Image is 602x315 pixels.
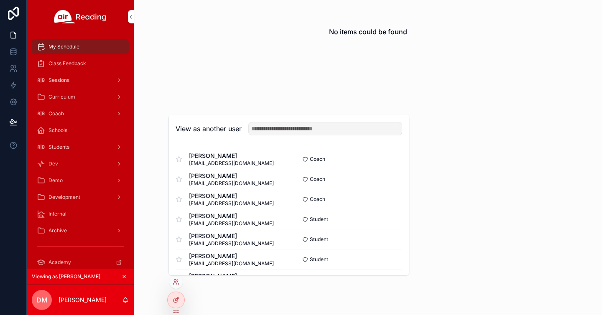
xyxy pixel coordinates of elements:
span: Schools [48,127,67,134]
span: Academy [48,259,71,266]
span: Students [48,144,69,150]
span: Student [310,256,328,263]
span: Dev [48,160,58,167]
span: Coach [310,176,325,183]
a: Dev [32,156,129,171]
a: My Schedule [32,39,129,54]
span: Student [310,216,328,223]
span: [PERSON_NAME] [189,172,274,180]
a: Curriculum [32,89,129,104]
div: scrollable content [27,33,134,269]
a: Class Feedback [32,56,129,71]
span: [EMAIL_ADDRESS][DOMAIN_NAME] [189,260,274,267]
span: Coach [310,156,325,163]
a: Sessions [32,73,129,88]
span: [PERSON_NAME] [189,252,274,260]
span: [EMAIL_ADDRESS][DOMAIN_NAME] [189,180,274,187]
h2: No items could be found [329,27,407,37]
span: Archive [48,227,67,234]
span: [PERSON_NAME] [189,212,274,220]
span: Demo [48,177,63,184]
span: [EMAIL_ADDRESS][DOMAIN_NAME] [189,240,274,247]
span: Sessions [48,77,69,84]
a: Archive [32,223,129,238]
span: DM [36,295,48,305]
span: Class Feedback [48,60,86,67]
span: My Schedule [48,43,79,50]
a: Students [32,140,129,155]
h2: View as another user [176,124,242,134]
span: Coach [48,110,64,117]
a: Schools [32,123,129,138]
a: Coach [32,106,129,121]
p: [PERSON_NAME] [59,296,107,304]
span: Coach [310,196,325,203]
a: Demo [32,173,129,188]
a: Internal [32,206,129,221]
span: [PERSON_NAME] [189,152,274,160]
span: [PERSON_NAME] [189,192,274,200]
span: Development [48,194,80,201]
img: App logo [54,10,107,23]
span: Student [310,236,328,243]
span: [EMAIL_ADDRESS][DOMAIN_NAME] [189,220,274,227]
span: [EMAIL_ADDRESS][DOMAIN_NAME] [189,160,274,167]
span: Viewing as [PERSON_NAME] [32,273,100,280]
a: Academy [32,255,129,270]
span: Internal [48,211,66,217]
a: Development [32,190,129,205]
span: [EMAIL_ADDRESS][DOMAIN_NAME] [189,200,274,207]
span: Curriculum [48,94,75,100]
span: [PERSON_NAME] [189,232,274,240]
span: [PERSON_NAME] [189,272,274,280]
